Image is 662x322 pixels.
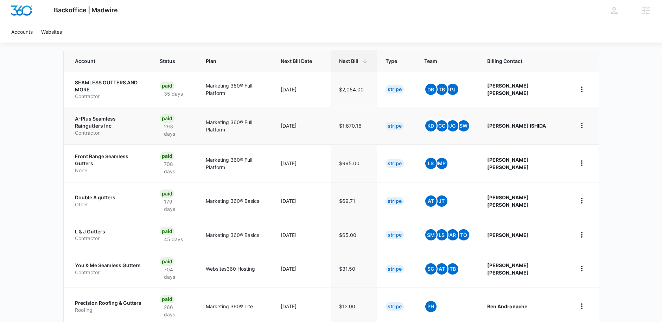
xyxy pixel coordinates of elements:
[436,195,447,207] span: JT
[386,302,404,311] div: Stripe
[272,250,331,288] td: [DATE]
[206,82,263,97] p: Marketing 360® Full Platform
[487,57,559,65] span: Billing Contact
[160,198,189,213] p: 179 days
[75,167,143,174] p: None
[447,120,458,131] span: JG
[160,236,187,243] p: 45 days
[75,57,133,65] span: Account
[436,263,447,275] span: AT
[386,265,404,273] div: Stripe
[386,57,397,65] span: Type
[386,231,404,239] div: Stripe
[386,122,404,130] div: Stripe
[487,194,529,208] strong: [PERSON_NAME] [PERSON_NAME]
[7,21,37,43] a: Accounts
[386,85,404,94] div: Stripe
[160,82,174,90] div: Paid
[75,194,143,208] a: Double A guttersOther
[54,6,118,14] span: Backoffice | Madwire
[447,84,458,95] span: PJ
[75,228,143,242] a: L & J GuttersContractor
[576,229,587,240] button: home
[272,144,331,182] td: [DATE]
[75,300,143,313] a: Precision Roofing & GuttersRoofing
[75,115,143,129] p: A-Plus Seamless Raingutters Inc
[160,227,174,236] div: Paid
[576,263,587,274] button: home
[75,79,143,93] p: SEAMLESS GUTTERS AND MORE
[436,158,447,169] span: MP
[160,114,174,123] div: Paid
[160,295,174,303] div: Paid
[206,156,263,171] p: Marketing 360® Full Platform
[75,262,143,276] a: You & Me Seamless GuttersContractor
[75,93,143,100] p: Contractor
[75,300,143,307] p: Precision Roofing & Gutters
[206,231,263,239] p: Marketing 360® Basics
[576,120,587,131] button: home
[331,220,377,250] td: $65.00
[331,144,377,182] td: $995.00
[425,84,437,95] span: DB
[75,79,143,100] a: SEAMLESS GUTTERS AND MOREContractor
[75,194,143,201] p: Double A gutters
[576,157,587,169] button: home
[331,250,377,288] td: $31.50
[331,72,377,107] td: $2,054.00
[339,57,358,65] span: Next Bill
[272,107,331,144] td: [DATE]
[436,229,447,240] span: LS
[160,123,189,137] p: 293 days
[331,107,377,144] td: $1,670.16
[436,84,447,95] span: TB
[75,153,143,174] a: Front Range Seamless GuttersNone
[206,303,263,310] p: Marketing 360® Lite
[576,301,587,312] button: home
[487,157,529,170] strong: [PERSON_NAME] [PERSON_NAME]
[487,303,527,309] strong: Ben Andronache
[272,220,331,250] td: [DATE]
[206,265,263,272] p: Websites360 Hosting
[487,262,529,276] strong: [PERSON_NAME] [PERSON_NAME]
[75,228,143,235] p: L & J Gutters
[160,160,189,175] p: 708 days
[75,115,143,136] a: A-Plus Seamless Raingutters IncContractor
[272,182,331,220] td: [DATE]
[447,229,458,240] span: AR
[436,120,447,131] span: CC
[160,266,189,281] p: 704 days
[331,182,377,220] td: $69.71
[75,129,143,136] p: Contractor
[75,262,143,269] p: You & Me Seamless Gutters
[160,152,174,160] div: Paid
[75,201,143,208] p: Other
[487,83,529,96] strong: [PERSON_NAME] [PERSON_NAME]
[160,257,174,266] div: Paid
[75,235,143,242] p: Contractor
[424,57,460,65] span: Team
[458,229,469,240] span: TO
[576,195,587,206] button: home
[160,90,187,97] p: 35 days
[487,123,546,129] strong: [PERSON_NAME] ISHIDA
[386,159,404,168] div: Stripe
[281,57,312,65] span: Next Bill Date
[37,21,66,43] a: Websites
[425,158,437,169] span: LS
[160,303,189,318] p: 266 days
[160,189,174,198] div: Paid
[425,301,437,312] span: PH
[75,153,143,167] p: Front Range Seamless Gutters
[272,72,331,107] td: [DATE]
[576,84,587,95] button: home
[75,269,143,276] p: Contractor
[206,57,263,65] span: Plan
[458,120,469,131] span: SW
[206,118,263,133] p: Marketing 360® Full Platform
[425,120,437,131] span: kD
[425,195,437,207] span: At
[160,57,179,65] span: Status
[206,197,263,205] p: Marketing 360® Basics
[75,307,143,314] p: Roofing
